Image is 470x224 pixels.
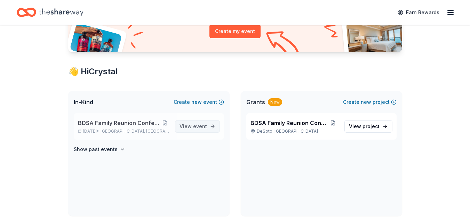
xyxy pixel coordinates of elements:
span: View [180,122,207,131]
span: event [193,123,207,129]
div: New [268,98,282,106]
span: new [191,98,202,106]
a: Home [17,4,83,20]
span: BDSA Family Reunion Conference Silent Auction [78,119,161,127]
p: DeSoto, [GEOGRAPHIC_DATA] [250,128,339,134]
span: In-Kind [74,98,93,106]
button: Createnewevent [174,98,224,106]
span: project [363,123,380,129]
div: 👋 Hi Crystal [68,66,402,77]
span: View [349,122,380,131]
a: View project [344,120,392,133]
img: Curvy arrow [266,31,301,57]
a: Earn Rewards [393,6,444,19]
p: [DATE] • [78,128,169,134]
h4: Show past events [74,145,118,154]
span: Grants [246,98,265,106]
span: BDSA Family Reunion Conference [250,119,327,127]
span: [GEOGRAPHIC_DATA], [GEOGRAPHIC_DATA] [101,128,169,134]
span: new [361,98,371,106]
button: Create my event [209,24,261,38]
a: View event [175,120,220,133]
button: Createnewproject [343,98,397,106]
button: Show past events [74,145,125,154]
